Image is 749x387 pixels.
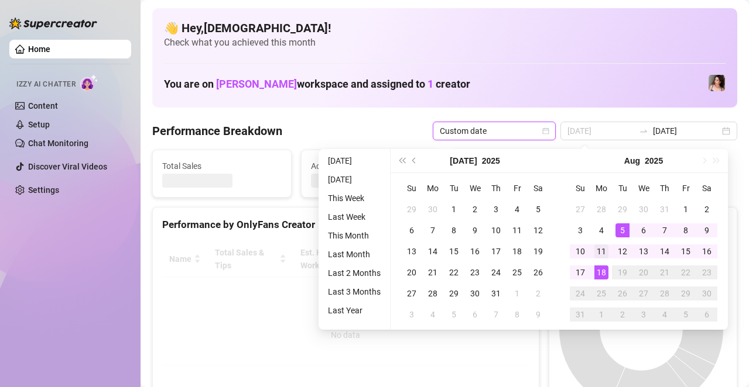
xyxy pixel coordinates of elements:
[507,178,528,199] th: Fr
[615,265,630,279] div: 19
[489,223,503,237] div: 10
[531,286,545,300] div: 2
[570,178,591,199] th: Su
[152,123,282,139] h4: Performance Breakdown
[443,283,464,304] td: 2025-07-29
[485,178,507,199] th: Th
[696,178,717,199] th: Sa
[675,199,696,220] td: 2025-08-01
[591,241,612,262] td: 2025-08-11
[573,202,587,216] div: 27
[633,178,654,199] th: We
[426,307,440,322] div: 4
[594,307,608,322] div: 1
[591,220,612,241] td: 2025-08-04
[573,244,587,258] div: 10
[422,220,443,241] td: 2025-07-07
[507,220,528,241] td: 2025-07-11
[696,283,717,304] td: 2025-08-30
[464,304,485,325] td: 2025-08-06
[528,262,549,283] td: 2025-07-26
[700,265,714,279] div: 23
[489,265,503,279] div: 24
[216,78,297,90] span: [PERSON_NAME]
[443,220,464,241] td: 2025-07-08
[612,178,633,199] th: Tu
[485,241,507,262] td: 2025-07-17
[637,244,651,258] div: 13
[426,286,440,300] div: 28
[615,286,630,300] div: 26
[485,199,507,220] td: 2025-07-03
[28,101,58,110] a: Content
[405,223,419,237] div: 6
[637,202,651,216] div: 30
[422,241,443,262] td: 2025-07-14
[612,283,633,304] td: 2025-08-26
[401,178,422,199] th: Su
[675,241,696,262] td: 2025-08-15
[570,304,591,325] td: 2025-08-31
[679,244,693,258] div: 15
[654,199,675,220] td: 2025-07-31
[531,265,545,279] div: 26
[594,223,608,237] div: 4
[654,262,675,283] td: 2025-08-21
[323,154,385,168] li: [DATE]
[405,307,419,322] div: 3
[443,178,464,199] th: Tu
[531,244,545,258] div: 19
[447,265,461,279] div: 22
[633,199,654,220] td: 2025-07-30
[401,220,422,241] td: 2025-07-06
[696,304,717,325] td: 2025-09-06
[426,265,440,279] div: 21
[28,185,59,195] a: Settings
[633,241,654,262] td: 2025-08-13
[489,286,503,300] div: 31
[323,172,385,186] li: [DATE]
[447,307,461,322] div: 5
[422,304,443,325] td: 2025-08-04
[468,265,482,279] div: 23
[468,286,482,300] div: 30
[531,223,545,237] div: 12
[422,199,443,220] td: 2025-06-30
[700,202,714,216] div: 2
[612,199,633,220] td: 2025-07-29
[447,244,461,258] div: 15
[464,283,485,304] td: 2025-07-30
[675,178,696,199] th: Fr
[468,307,482,322] div: 6
[633,304,654,325] td: 2025-09-03
[612,220,633,241] td: 2025-08-05
[679,286,693,300] div: 29
[658,223,672,237] div: 7
[615,223,630,237] div: 5
[633,283,654,304] td: 2025-08-27
[510,265,524,279] div: 25
[700,244,714,258] div: 16
[426,223,440,237] div: 7
[570,241,591,262] td: 2025-08-10
[443,304,464,325] td: 2025-08-05
[311,160,430,172] span: Active Chats
[542,127,549,134] span: calendar
[591,283,612,304] td: 2025-08-25
[28,139,88,148] a: Chat Monitoring
[443,199,464,220] td: 2025-07-01
[443,262,464,283] td: 2025-07-22
[528,241,549,262] td: 2025-07-19
[654,220,675,241] td: 2025-08-07
[510,244,524,258] div: 18
[594,265,608,279] div: 18
[567,125,634,137] input: Start date
[162,217,529,233] div: Performance by OnlyFans Creator
[507,241,528,262] td: 2025-07-18
[612,304,633,325] td: 2025-09-02
[633,220,654,241] td: 2025-08-06
[447,286,461,300] div: 29
[80,74,98,91] img: AI Chatter
[654,241,675,262] td: 2025-08-14
[570,283,591,304] td: 2025-08-24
